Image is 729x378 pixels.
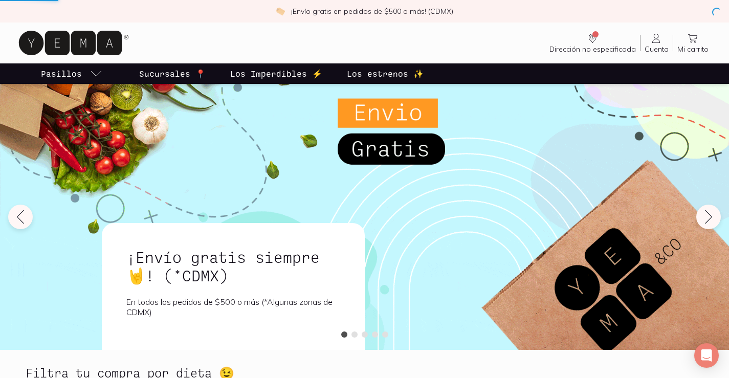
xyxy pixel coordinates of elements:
p: Sucursales 📍 [139,68,206,80]
a: Los Imperdibles ⚡️ [228,63,324,84]
p: ¡Envío gratis en pedidos de $500 o más! (CDMX) [291,6,453,16]
p: Los Imperdibles ⚡️ [230,68,322,80]
p: En todos los pedidos de $500 o más (*Algunas zonas de CDMX) [126,297,340,317]
a: Sucursales 📍 [137,63,208,84]
img: check [276,7,285,16]
a: Los estrenos ✨ [345,63,426,84]
a: Mi carrito [673,32,713,54]
span: Cuenta [645,45,669,54]
a: pasillo-todos-link [39,63,104,84]
span: Dirección no especificada [549,45,636,54]
a: Dirección no especificada [545,32,640,54]
p: Los estrenos ✨ [347,68,424,80]
p: Pasillos [41,68,82,80]
h1: ¡Envío gratis siempre🤘! (*CDMX) [126,248,340,284]
div: Open Intercom Messenger [694,343,719,368]
span: Mi carrito [677,45,709,54]
a: Cuenta [640,32,673,54]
